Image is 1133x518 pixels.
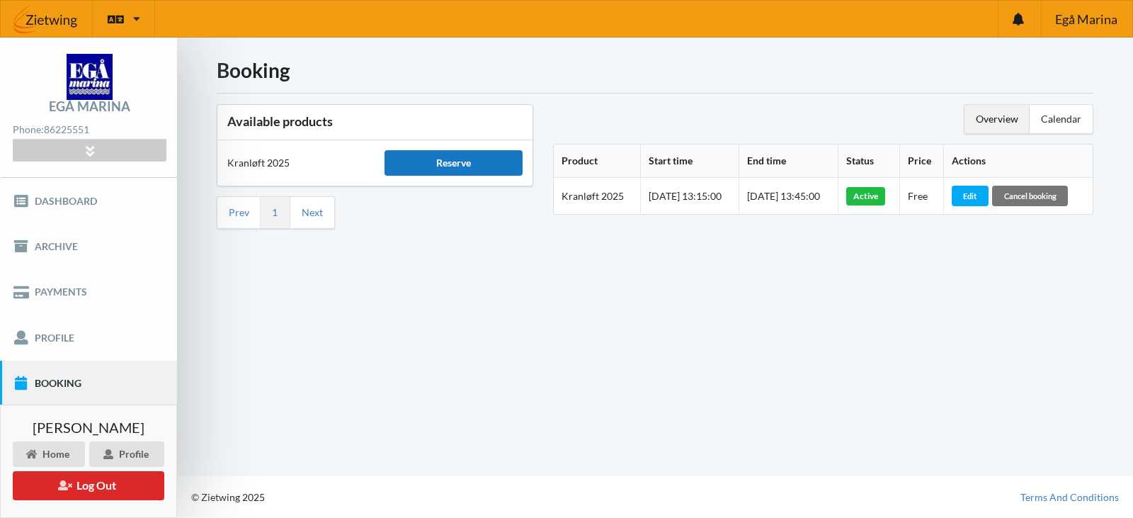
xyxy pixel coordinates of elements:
h1: Booking [217,57,1093,83]
div: Phone: [13,120,166,140]
div: Reserve [385,150,522,176]
th: Start time [640,145,739,178]
span: [DATE] 13:15:00 [649,190,722,202]
a: Next [302,206,323,219]
h3: Available products [227,113,523,130]
strong: 86225551 [44,123,89,135]
th: Product [554,145,640,178]
div: Profile [89,441,164,467]
th: End time [739,145,838,178]
a: Prev [229,206,249,219]
span: Kranløft 2025 [562,190,624,202]
div: Overview [964,105,1030,133]
div: Calendar [1030,105,1093,133]
button: Log Out [13,471,164,500]
a: 1 [272,206,278,219]
div: Active [846,187,885,205]
div: Cancel booking [992,186,1068,205]
a: Terms And Conditions [1020,490,1119,505]
img: logo [67,54,113,100]
th: Status [838,145,899,178]
th: Actions [943,145,1093,178]
div: Home [13,441,85,467]
span: [PERSON_NAME] [33,420,144,434]
div: Egå Marina [49,100,130,113]
div: Edit [952,186,989,205]
span: [DATE] 13:45:00 [747,190,820,202]
th: Price [899,145,943,178]
span: Free [908,190,928,202]
span: Egå Marina [1055,13,1117,26]
div: Kranløft 2025 [217,146,375,180]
